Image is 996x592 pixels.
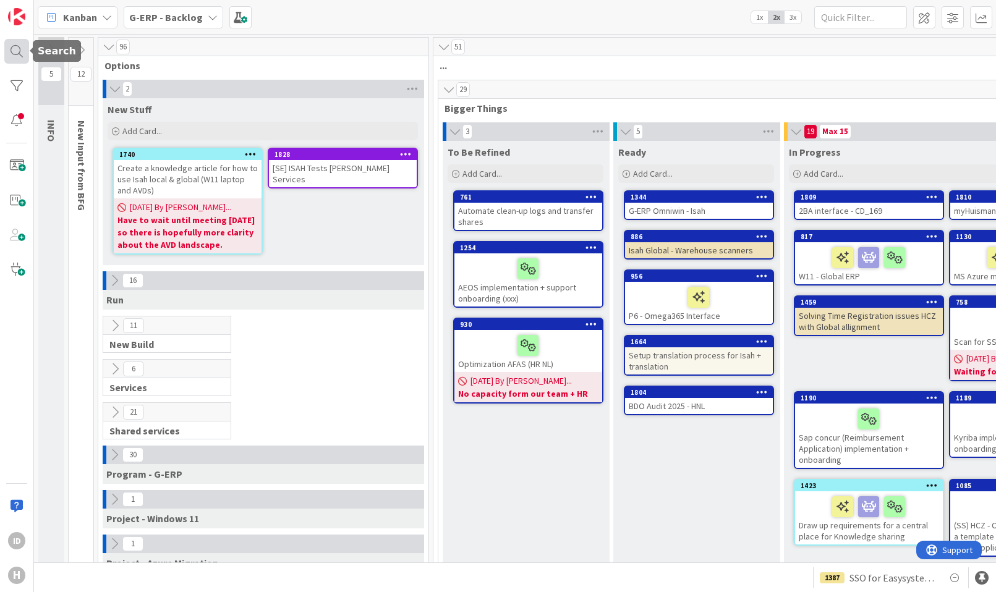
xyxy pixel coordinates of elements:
div: Create a knowledge article for how to use Isah local & global (W11 laptop and AVDs) [114,160,262,198]
span: Shared services [109,425,215,437]
div: 18092BA interface - CD_169 [795,192,943,219]
a: 930Optimization AFAS (HR NL)[DATE] By [PERSON_NAME]...No capacity form our team + HR [453,318,603,404]
div: Automate clean-up logs and transfer shares [454,203,602,230]
div: 1459Solving Time Registration issues HCZ with Global allignment [795,297,943,335]
span: Support [26,2,56,17]
div: 1804 [625,387,773,398]
div: 1254 [460,243,602,252]
div: Max 15 [822,129,848,135]
div: G-ERP Omniwin - Isah [625,203,773,219]
span: [DATE] By [PERSON_NAME]... [470,374,572,387]
span: Add Card... [122,125,162,137]
div: 1828 [269,149,417,160]
div: 1740Create a knowledge article for how to use Isah local & global (W11 laptop and AVDs) [114,149,262,198]
div: 1459 [801,298,943,307]
a: 817W11 - Global ERP [794,230,944,285]
a: 1664Setup translation process for Isah + translation [624,335,774,376]
div: 956P6 - Omega365 Interface [625,271,773,324]
div: 886Isah Global - Warehouse scanners [625,231,773,258]
span: In Progress [789,146,841,158]
div: 1664 [631,337,773,346]
div: 1423 [795,480,943,491]
div: 1664Setup translation process for Isah + translation [625,336,773,374]
div: 817 [801,232,943,241]
div: 1344 [631,193,773,201]
div: 761Automate clean-up logs and transfer shares [454,192,602,230]
span: 5 [633,124,643,139]
span: New Input from BFG [75,121,88,211]
span: Ready [618,146,646,158]
span: 30 [122,447,143,462]
div: 761 [454,192,602,203]
a: 1190Sap concur (Reimbursement Application) implementation + onboarding [794,391,944,469]
div: 1804 [631,388,773,397]
div: 1804BDO Audit 2025 - HNL [625,387,773,414]
div: 930 [460,320,602,329]
a: 886Isah Global - Warehouse scanners [624,230,774,260]
span: 3x [785,11,801,23]
span: Kanban [63,10,97,25]
span: Add Card... [804,168,843,179]
div: 817W11 - Global ERP [795,231,943,284]
div: Solving Time Registration issues HCZ with Global allignment [795,308,943,335]
img: Visit kanbanzone.com [8,8,25,25]
b: G-ERP - Backlog [129,11,203,23]
div: BDO Audit 2025 - HNL [625,398,773,414]
span: 6 [123,362,144,376]
span: 1x [751,11,768,23]
div: P6 - Omega365 Interface [625,282,773,324]
div: 1423Draw up requirements for a central place for Knowledge sharing [795,480,943,544]
div: Optimization AFAS (HR NL) [454,330,602,372]
div: 1664 [625,336,773,347]
div: 1828[SE] ISAH Tests [PERSON_NAME] Services [269,149,417,187]
div: Draw up requirements for a central place for Knowledge sharing [795,491,943,544]
span: 2x [768,11,785,23]
span: Program - G-ERP [106,468,182,480]
a: 1828[SE] ISAH Tests [PERSON_NAME] Services [268,148,418,188]
div: ID [8,532,25,549]
div: 1344 [625,192,773,203]
a: 18092BA interface - CD_169 [794,190,944,220]
a: 1740Create a knowledge article for how to use Isah local & global (W11 laptop and AVDs)[DATE] By ... [113,148,263,255]
span: 11 [123,318,144,333]
span: 2 [122,82,132,96]
div: 930Optimization AFAS (HR NL) [454,319,602,372]
div: 1809 [801,193,943,201]
span: 1 [122,492,143,507]
span: Options [104,59,413,72]
span: 19 [804,124,817,139]
div: 1459 [795,297,943,308]
span: Add Card... [633,168,673,179]
div: 817 [795,231,943,242]
div: Setup translation process for Isah + translation [625,347,773,374]
span: 51 [451,40,465,54]
a: 1254AEOS implementation + support onboarding (xxx) [453,241,603,308]
div: 1828 [275,150,417,159]
a: 1459Solving Time Registration issues HCZ with Global allignment [794,295,944,336]
div: AEOS implementation + support onboarding (xxx) [454,253,602,307]
a: 761Automate clean-up logs and transfer shares [453,190,603,231]
div: 1190 [795,392,943,404]
span: New Stuff [108,103,152,116]
span: INFO [45,120,57,142]
span: Services [109,381,215,394]
div: 1423 [801,481,943,490]
span: 3 [462,124,472,139]
div: 1190Sap concur (Reimbursement Application) implementation + onboarding [795,392,943,468]
div: 1254 [454,242,602,253]
input: Quick Filter... [814,6,907,28]
div: 2BA interface - CD_169 [795,203,943,219]
span: Project - Windows 11 [106,512,199,525]
div: 1190 [801,394,943,402]
div: W11 - Global ERP [795,242,943,284]
div: 1387 [820,572,845,583]
a: 1804BDO Audit 2025 - HNL [624,386,774,415]
div: 1809 [795,192,943,203]
span: Run [106,294,124,306]
div: 1344G-ERP Omniwin - Isah [625,192,773,219]
div: 761 [460,193,602,201]
span: 16 [122,273,143,288]
span: 1 [122,536,143,551]
div: [SE] ISAH Tests [PERSON_NAME] Services [269,160,417,187]
a: 956P6 - Omega365 Interface [624,269,774,325]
